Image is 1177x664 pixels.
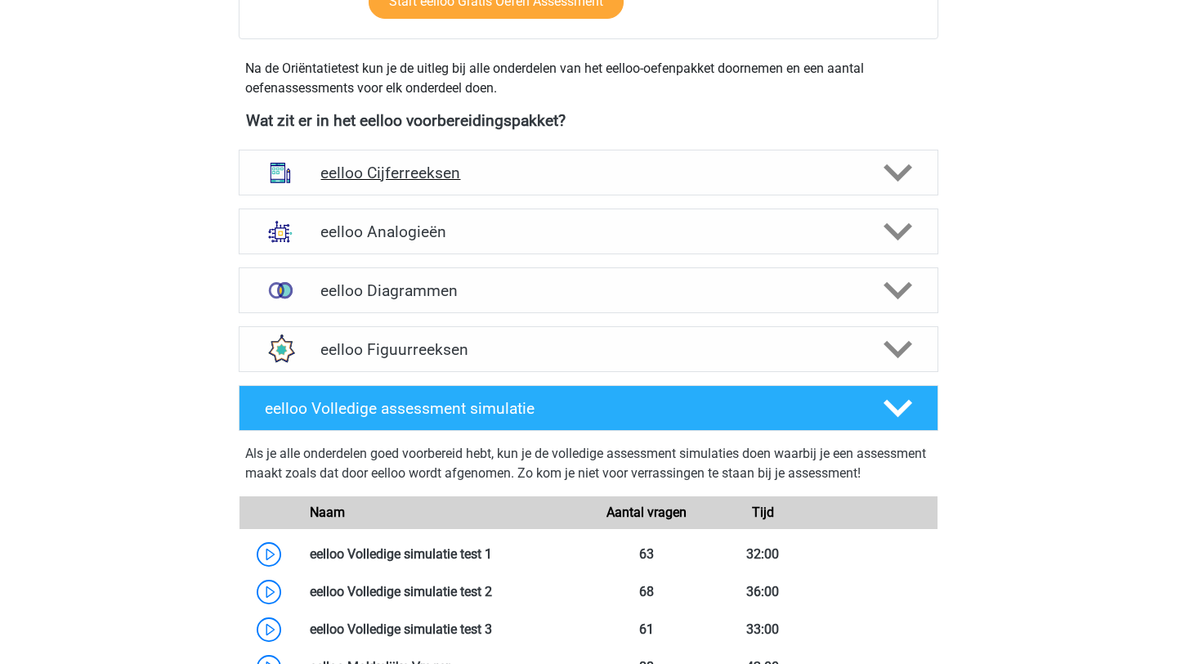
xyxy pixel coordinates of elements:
div: eelloo Volledige simulatie test 1 [298,545,588,564]
div: Aantal vragen [588,503,705,523]
img: cijferreeksen [259,151,302,194]
a: venn diagrammen eelloo Diagrammen [232,267,945,313]
a: eelloo Volledige assessment simulatie [232,385,945,431]
div: eelloo Volledige simulatie test 3 [298,620,588,639]
div: Naam [298,503,588,523]
h4: eelloo Volledige assessment simulatie [265,399,857,418]
h4: eelloo Analogieën [320,222,856,241]
h4: eelloo Figuurreeksen [320,340,856,359]
h4: Wat zit er in het eelloo voorbereidingspakket? [246,111,931,130]
img: venn diagrammen [259,269,302,312]
div: eelloo Volledige simulatie test 2 [298,582,588,602]
div: Na de Oriëntatietest kun je de uitleg bij alle onderdelen van het eelloo-oefenpakket doornemen en... [239,59,938,98]
h4: eelloo Diagrammen [320,281,856,300]
img: figuurreeksen [259,328,302,370]
a: cijferreeksen eelloo Cijferreeksen [232,150,945,195]
div: Als je alle onderdelen goed voorbereid hebt, kun je de volledige assessment simulaties doen waarb... [245,444,932,490]
h4: eelloo Cijferreeksen [320,164,856,182]
a: analogieen eelloo Analogieën [232,209,945,254]
div: Tijd [705,503,821,523]
a: figuurreeksen eelloo Figuurreeksen [232,326,945,372]
img: analogieen [259,210,302,253]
